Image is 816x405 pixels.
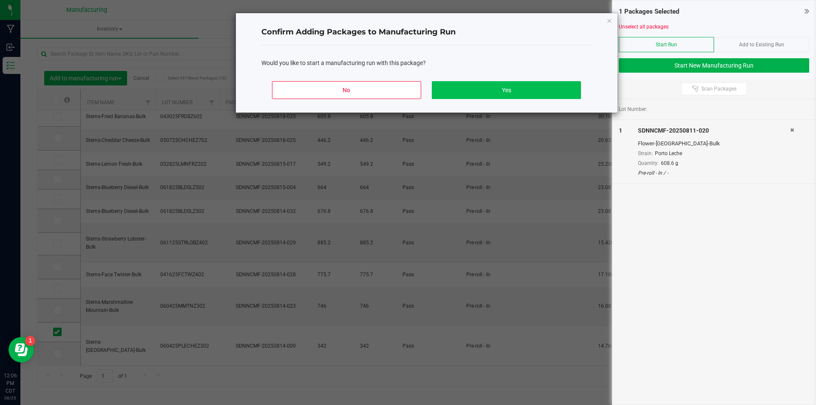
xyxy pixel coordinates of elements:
[272,81,421,99] button: No
[261,27,592,38] h4: Confirm Adding Packages to Manufacturing Run
[432,81,581,99] button: Yes
[8,337,34,363] iframe: Resource center
[606,15,612,25] button: Close
[261,59,592,68] div: Would you like to start a manufacturing run with this package?
[25,336,35,346] iframe: Resource center unread badge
